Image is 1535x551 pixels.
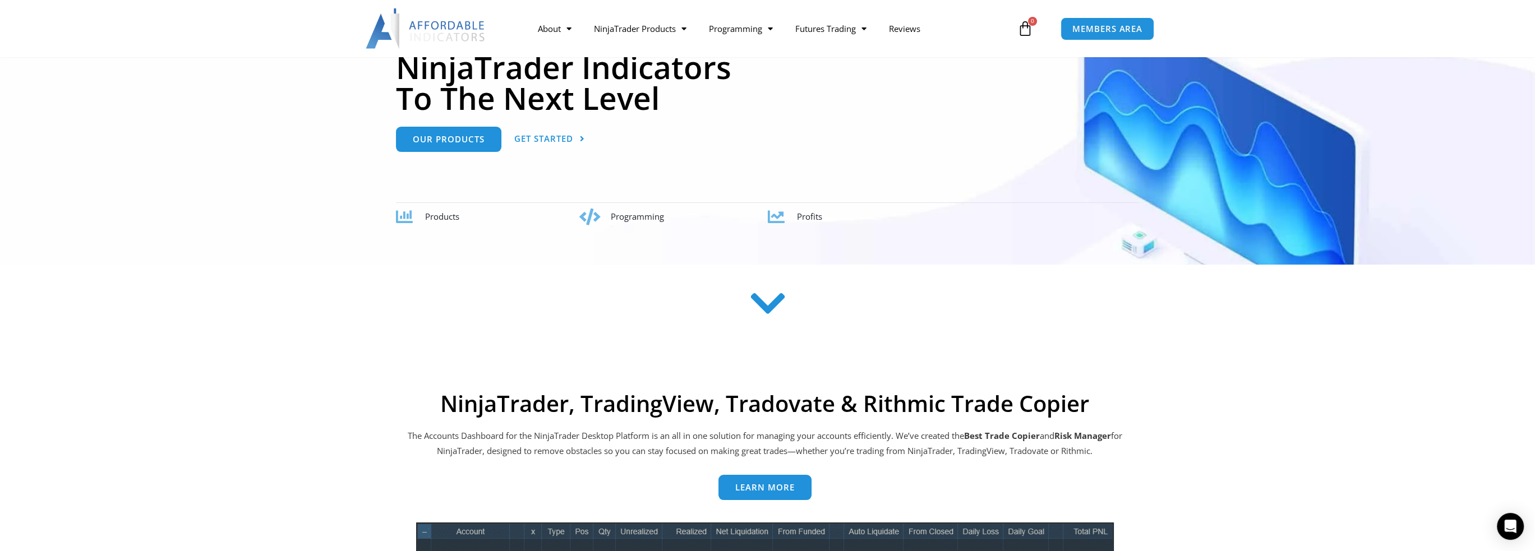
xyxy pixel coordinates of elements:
span: Products [425,211,459,222]
a: Get Started [514,127,585,152]
p: The Accounts Dashboard for the NinjaTrader Desktop Platform is an all in one solution for managin... [406,428,1124,460]
span: Learn more [735,483,795,492]
a: Learn more [718,475,812,500]
div: Open Intercom Messenger [1497,513,1524,540]
a: NinjaTrader Products [582,16,697,41]
b: Best Trade Copier [964,430,1040,441]
nav: Menu [526,16,1014,41]
img: LogoAI | Affordable Indicators – NinjaTrader [366,8,486,49]
a: Futures Trading [783,16,877,41]
a: MEMBERS AREA [1061,17,1154,40]
a: 0 [1001,12,1050,45]
span: Get Started [514,135,573,143]
a: Our Products [396,127,501,152]
h1: NinjaTrader Indicators To The Next Level [396,52,1139,113]
strong: Risk Manager [1054,430,1111,441]
span: Profits [797,211,822,222]
a: Reviews [877,16,931,41]
span: Programming [611,211,664,222]
a: Programming [697,16,783,41]
a: About [526,16,582,41]
h2: NinjaTrader, TradingView, Tradovate & Rithmic Trade Copier [406,390,1124,417]
span: 0 [1028,17,1037,26]
span: Our Products [413,135,485,143]
span: MEMBERS AREA [1072,25,1142,33]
